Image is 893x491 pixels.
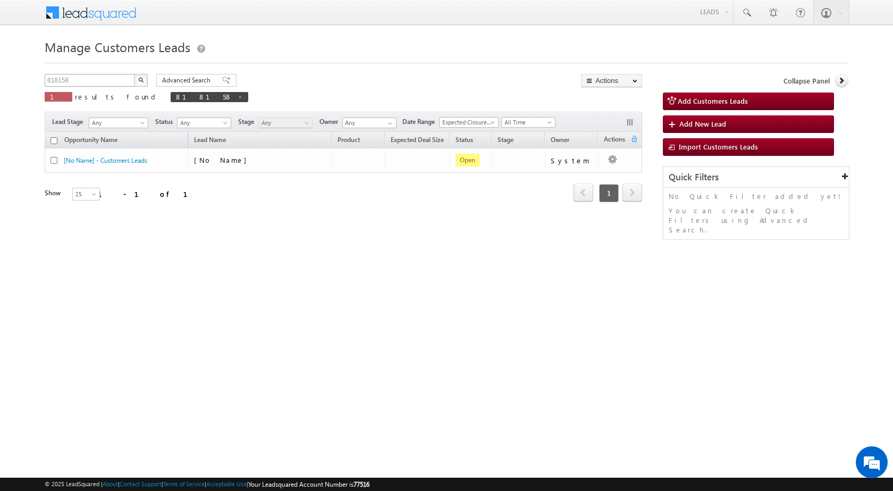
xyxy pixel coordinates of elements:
div: Show [45,188,64,198]
span: Collapse Panel [784,76,830,86]
span: Any [178,118,228,128]
span: Import Customers Leads [679,142,758,151]
div: 1 - 1 of 1 [98,188,200,200]
a: All Time [501,117,555,128]
a: About [103,480,118,487]
a: Status [450,134,478,148]
span: Manage Customers Leads [45,38,190,55]
span: Product [338,136,360,144]
div: Minimize live chat window [174,5,200,31]
span: 818158 [176,92,232,101]
span: Your Leadsquared Account Number is [248,480,369,488]
a: Expected Closure Date [439,117,499,128]
span: Open [456,154,479,167]
span: 77516 [353,480,369,488]
span: prev [574,184,593,202]
span: Stage [238,117,258,127]
textarea: Type your message and hit 'Enter' [14,98,194,319]
button: Actions [581,74,642,87]
span: Date Range [402,117,439,127]
span: Any [259,118,309,128]
span: Add New Lead [679,119,726,128]
span: Stage [498,136,513,144]
a: prev [574,185,593,202]
span: results found [75,92,159,101]
p: You can create Quick Filters using Advanced Search. [669,206,844,235]
span: Opportunity Name [64,136,117,144]
a: Contact Support [120,480,162,487]
input: Type to Search [342,118,397,128]
a: Terms of Service [163,480,205,487]
span: Expected Deal Size [391,136,444,144]
input: Check all records [50,137,57,144]
a: Any [177,118,231,128]
a: Stage [492,134,519,148]
span: Lead Name [189,134,231,148]
span: 1 [50,92,67,101]
a: Opportunity Name [59,134,123,148]
span: Status [155,117,177,127]
em: Start Chat [145,328,193,342]
span: next [622,184,642,202]
p: No Quick Filter added yet! [669,192,844,201]
a: 25 [72,188,100,201]
span: Expected Closure Date [440,118,495,127]
a: next [622,185,642,202]
span: 1 [599,184,619,202]
div: Quick Filters [663,167,849,188]
span: © 2025 LeadSquared | | | | | [45,479,369,489]
div: System [551,156,593,165]
span: 25 [73,189,101,199]
img: d_60004797649_company_0_60004797649 [18,56,45,70]
span: All Time [502,118,552,127]
span: Lead Stage [52,117,87,127]
span: Advanced Search [162,76,214,85]
img: Search [138,77,144,82]
span: Any [89,118,145,128]
span: Owner [551,136,569,144]
span: [No Name] [194,155,252,164]
span: Owner [319,117,342,127]
a: Show All Items [382,118,395,129]
span: Actions [599,134,630,147]
div: Chat with us now [55,56,179,70]
span: Add Customers Leads [678,96,748,105]
a: Acceptable Use [206,480,247,487]
a: [No Name] - Customers Leads [64,156,147,164]
a: Expected Deal Size [385,134,449,148]
a: Any [258,118,313,128]
a: Any [89,118,148,128]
